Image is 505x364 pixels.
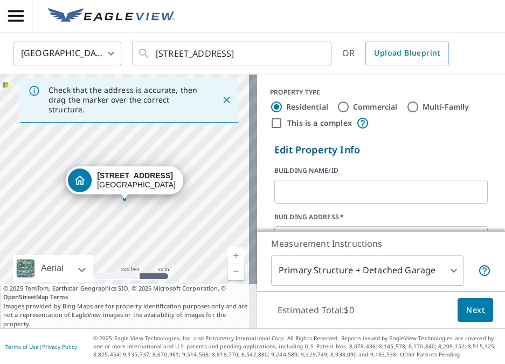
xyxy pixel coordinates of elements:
p: | [5,343,77,350]
a: Upload Blueprint [365,42,448,65]
div: [GEOGRAPHIC_DATA] [13,38,121,69]
a: Terms of Use [5,343,39,350]
button: Close [219,93,233,107]
button: Next [458,298,493,322]
a: Terms [50,293,68,301]
label: Multi-Family [423,102,469,112]
span: Upload Blueprint [374,46,440,60]
a: Privacy Policy [42,343,77,350]
input: Search by address or latitude-longitude [156,38,309,69]
span: © 2025 TomTom, Earthstar Geographics SIO, © 2025 Microsoft Corporation, © [3,284,254,302]
span: Your report will include the primary structure and a detached garage if one exists. [478,264,491,277]
div: OR [342,42,449,65]
div: Dropped pin, building 1, Residential property, 11908 Valleywood Dr Silver Spring, MD 20902 [66,166,183,200]
p: Estimated Total: $0 [269,298,363,322]
div: Aerial [13,255,93,282]
a: EV Logo [41,2,182,31]
div: Primary Structure + Detached Garage [271,255,464,286]
label: Commercial [353,102,398,112]
label: BUILDING NAME/ID [274,166,488,176]
p: Measurement Instructions [271,237,491,250]
div: Aerial [38,255,67,282]
p: Edit Property Info [274,143,488,157]
div: PROPERTY TYPE [270,87,492,97]
span: Next [466,304,485,317]
label: This is a complex [287,118,352,129]
img: EV Logo [48,8,175,24]
a: OpenStreetMap [3,293,49,301]
p: Check that the address is accurate, then drag the marker over the correct structure. [49,85,202,114]
label: BUILDING ADDRESS [274,212,488,222]
strong: [STREET_ADDRESS] [97,171,173,180]
a: Current Level 17, Zoom In [228,247,244,264]
div: [GEOGRAPHIC_DATA] [97,171,176,190]
label: Residential [286,102,328,112]
p: © 2025 Eagle View Technologies, Inc. and Pictometry International Corp. All Rights Reserved. Repo... [93,334,500,359]
a: Current Level 17, Zoom Out [228,264,244,280]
